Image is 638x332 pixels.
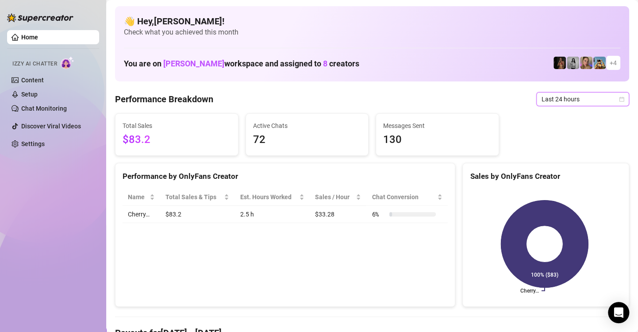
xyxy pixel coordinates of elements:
[160,206,235,223] td: $83.2
[21,123,81,130] a: Discover Viral Videos
[323,59,327,68] span: 8
[124,27,620,37] span: Check what you achieved this month
[123,189,160,206] th: Name
[160,189,235,206] th: Total Sales & Tips
[366,189,448,206] th: Chat Conversion
[567,57,579,69] img: A
[163,59,224,68] span: [PERSON_NAME]
[21,91,38,98] a: Setup
[610,58,617,68] span: + 4
[21,34,38,41] a: Home
[310,206,366,223] td: $33.28
[123,131,231,148] span: $83.2
[580,57,592,69] img: Cherry
[383,131,492,148] span: 130
[383,121,492,131] span: Messages Sent
[123,170,448,182] div: Performance by OnlyFans Creator
[124,15,620,27] h4: 👋 Hey, [PERSON_NAME] !
[593,57,606,69] img: Babydanix
[372,192,435,202] span: Chat Conversion
[21,105,67,112] a: Chat Monitoring
[608,302,629,323] div: Open Intercom Messenger
[315,192,354,202] span: Sales / Hour
[310,189,366,206] th: Sales / Hour
[115,93,213,105] h4: Performance Breakdown
[240,192,297,202] div: Est. Hours Worked
[12,60,57,68] span: Izzy AI Chatter
[7,13,73,22] img: logo-BBDzfeDw.svg
[542,93,624,106] span: Last 24 hours
[128,192,148,202] span: Name
[470,170,622,182] div: Sales by OnlyFans Creator
[61,56,74,69] img: AI Chatter
[123,206,160,223] td: Cherry…
[234,206,310,223] td: 2.5 h
[21,140,45,147] a: Settings
[372,209,386,219] span: 6 %
[253,131,361,148] span: 72
[124,59,359,69] h1: You are on workspace and assigned to creators
[21,77,44,84] a: Content
[520,288,539,294] text: Cherry…
[619,97,624,102] span: calendar
[253,121,361,131] span: Active Chats
[123,121,231,131] span: Total Sales
[165,192,223,202] span: Total Sales & Tips
[553,57,566,69] img: the_bohema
